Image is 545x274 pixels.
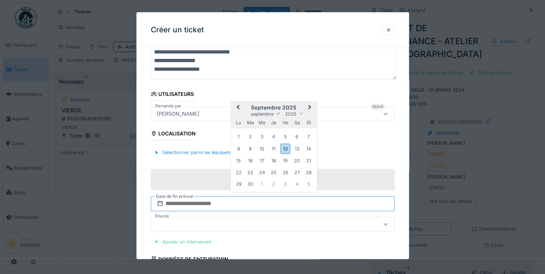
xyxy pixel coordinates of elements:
[280,144,290,154] div: Choose vendredi 12 septembre 2025
[280,168,290,177] div: Choose vendredi 26 septembre 2025
[251,111,274,117] span: septembre
[234,179,243,189] div: Choose lundi 29 septembre 2025
[269,144,279,154] div: Choose jeudi 11 septembre 2025
[246,144,255,154] div: Choose mardi 9 septembre 2025
[234,118,243,127] div: lundi
[257,144,267,154] div: Choose mercredi 10 septembre 2025
[292,132,302,141] div: Choose samedi 6 septembre 2025
[292,179,302,189] div: Choose samedi 4 octobre 2025
[280,179,290,189] div: Choose vendredi 3 octobre 2025
[280,156,290,166] div: Choose vendredi 19 septembre 2025
[292,156,302,166] div: Choose samedi 20 septembre 2025
[234,168,243,177] div: Choose lundi 22 septembre 2025
[151,128,196,140] div: Localisation
[234,132,243,141] div: Choose lundi 1 septembre 2025
[304,132,313,141] div: Choose dimanche 7 septembre 2025
[371,104,385,110] div: Requis
[285,111,297,117] span: 2025
[257,132,267,141] div: Choose mercredi 3 septembre 2025
[154,103,182,109] label: Demandé par
[269,156,279,166] div: Choose jeudi 18 septembre 2025
[304,144,313,154] div: Choose dimanche 14 septembre 2025
[246,132,255,141] div: Choose mardi 2 septembre 2025
[304,118,313,127] div: dimanche
[292,168,302,177] div: Choose samedi 27 septembre 2025
[151,237,214,247] div: Ajouter un intervenant
[269,118,279,127] div: jeudi
[280,132,290,141] div: Choose vendredi 5 septembre 2025
[151,254,229,266] div: Données de facturation
[246,156,255,166] div: Choose mardi 16 septembre 2025
[304,179,313,189] div: Choose dimanche 5 octobre 2025
[269,179,279,189] div: Choose jeudi 2 octobre 2025
[154,110,202,118] div: [PERSON_NAME]
[230,104,317,111] h2: septembre 2025
[246,179,255,189] div: Choose mardi 30 septembre 2025
[151,25,204,34] h3: Créer un ticket
[269,168,279,177] div: Choose jeudi 25 septembre 2025
[234,156,243,166] div: Choose lundi 15 septembre 2025
[231,102,243,113] button: Previous Month
[233,131,314,190] div: Month septembre, 2025
[151,89,194,101] div: Utilisateurs
[304,102,316,113] button: Next Month
[234,144,243,154] div: Choose lundi 8 septembre 2025
[292,118,302,127] div: samedi
[280,118,290,127] div: vendredi
[257,118,267,127] div: mercredi
[257,168,267,177] div: Choose mercredi 24 septembre 2025
[246,168,255,177] div: Choose mardi 23 septembre 2025
[257,179,267,189] div: Choose mercredi 1 octobre 2025
[246,118,255,127] div: mardi
[155,192,194,200] label: Date de fin prévue
[257,156,267,166] div: Choose mercredi 17 septembre 2025
[151,148,243,157] div: Sélectionner parmi les équipements
[269,132,279,141] div: Choose jeudi 4 septembre 2025
[304,156,313,166] div: Choose dimanche 21 septembre 2025
[154,213,171,219] label: Priorité
[304,168,313,177] div: Choose dimanche 28 septembre 2025
[292,144,302,154] div: Choose samedi 13 septembre 2025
